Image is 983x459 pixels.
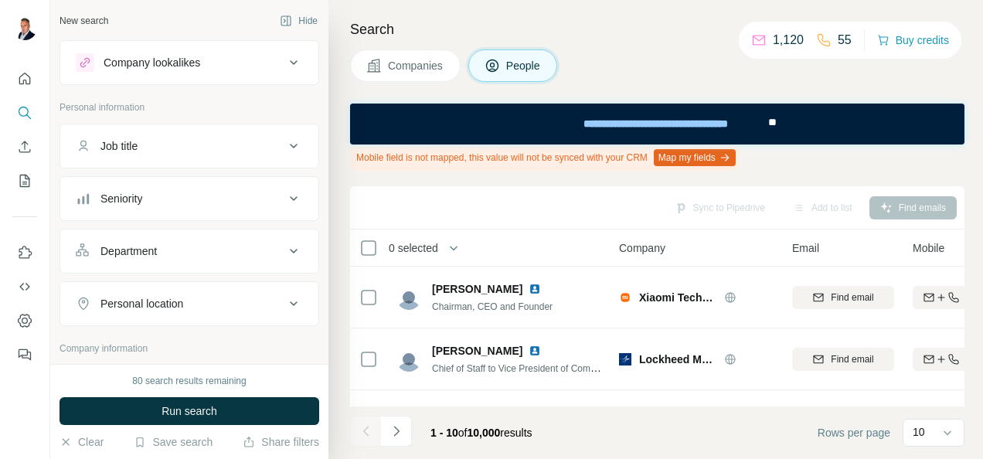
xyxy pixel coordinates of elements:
span: Chief of Staff to Vice President of Communications [432,362,640,374]
button: Feedback [12,341,37,369]
button: Clear [60,434,104,450]
span: Company [619,240,665,256]
div: Seniority [100,191,142,206]
img: LinkedIn logo [529,283,541,295]
img: LinkedIn logo [529,406,541,419]
button: Job title [60,127,318,165]
button: Company lookalikes [60,44,318,81]
button: Share filters [243,434,319,450]
p: 55 [838,31,852,49]
span: Companies [388,58,444,73]
span: People [506,58,542,73]
button: Use Surfe API [12,273,37,301]
span: Xiaomi Technology [639,290,716,305]
button: Navigate to next page [381,416,412,447]
button: Dashboard [12,307,37,335]
span: of [458,427,468,439]
div: Personal location [100,296,183,311]
span: Find email [831,291,873,304]
button: Buy credits [877,29,949,51]
div: Mobile field is not mapped, this value will not be synced with your CRM [350,144,739,171]
iframe: Banner [350,104,964,144]
img: LinkedIn logo [529,345,541,357]
button: Hide [269,9,328,32]
div: Job title [100,138,138,154]
img: Logo of Lockheed Martin [619,353,631,365]
button: Department [60,233,318,270]
button: Use Surfe on LinkedIn [12,239,37,267]
p: 10 [913,424,925,440]
span: Run search [162,403,217,419]
button: Find email [792,286,894,309]
div: Company lookalikes [104,55,200,70]
span: [PERSON_NAME] [432,343,522,359]
button: Personal location [60,285,318,322]
p: 1,120 [773,31,804,49]
div: New search [60,14,108,28]
div: 80 search results remaining [132,374,246,388]
button: Search [12,99,37,127]
span: Chairman, CEO and Founder [432,301,553,312]
button: Quick start [12,65,37,93]
img: Avatar [12,15,37,40]
h4: Search [350,19,964,40]
img: Logo of Xiaomi Technology [619,291,631,304]
img: Avatar [396,347,421,372]
span: results [430,427,532,439]
span: [PERSON_NAME] [432,405,522,420]
span: Mobile [913,240,944,256]
p: Personal information [60,100,319,114]
button: Find email [792,348,894,371]
button: My lists [12,167,37,195]
button: Run search [60,397,319,425]
span: 1 - 10 [430,427,458,439]
img: Avatar [396,285,421,310]
span: Lockheed Martin [639,352,716,367]
p: Company information [60,342,319,355]
span: Email [792,240,819,256]
span: Find email [831,352,873,366]
span: 10,000 [468,427,501,439]
button: Seniority [60,180,318,217]
div: Department [100,243,157,259]
button: Map my fields [654,149,736,166]
button: Enrich CSV [12,133,37,161]
button: Save search [134,434,213,450]
span: 0 selected [389,240,438,256]
span: [PERSON_NAME] [432,281,522,297]
span: Rows per page [818,425,890,440]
